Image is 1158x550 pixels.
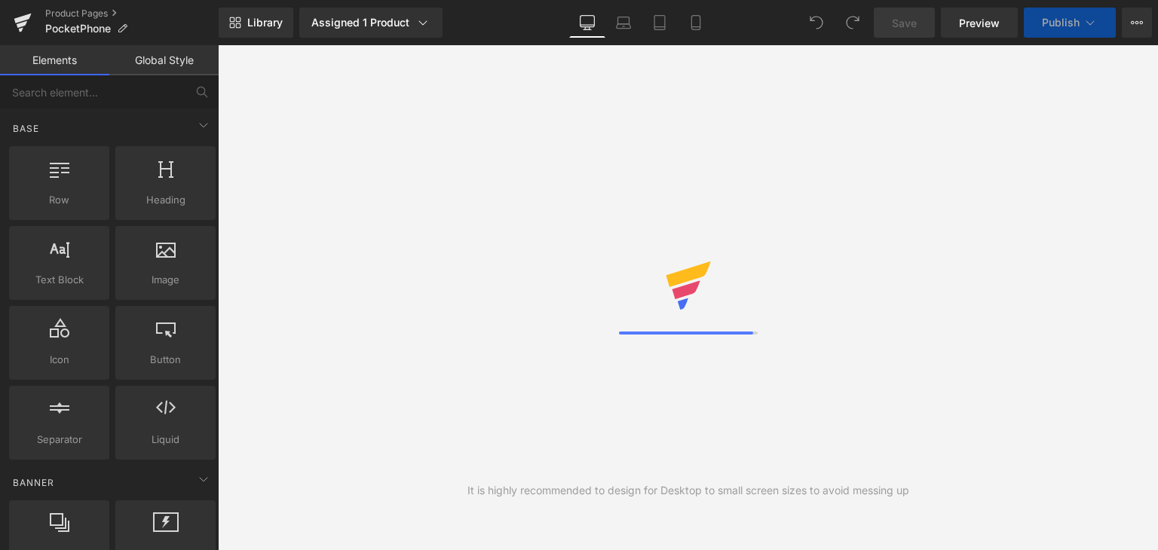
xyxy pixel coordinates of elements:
a: Global Style [109,45,219,75]
a: Product Pages [45,8,219,20]
span: Save [892,15,917,31]
button: Publish [1024,8,1116,38]
span: Text Block [14,272,105,288]
span: Separator [14,432,105,448]
button: Redo [838,8,868,38]
div: Assigned 1 Product [311,15,430,30]
button: More [1122,8,1152,38]
a: Preview [941,8,1018,38]
span: Base [11,121,41,136]
span: Button [120,352,211,368]
a: Tablet [642,8,678,38]
span: PocketPhone [45,23,111,35]
span: Liquid [120,432,211,448]
span: Icon [14,352,105,368]
span: Library [247,16,283,29]
a: Mobile [678,8,714,38]
button: Undo [801,8,832,38]
span: Heading [120,192,211,208]
div: It is highly recommended to design for Desktop to small screen sizes to avoid messing up [467,482,909,499]
span: Image [120,272,211,288]
span: Preview [959,15,1000,31]
span: Banner [11,475,56,490]
span: Publish [1042,17,1080,29]
a: New Library [219,8,293,38]
a: Desktop [569,8,605,38]
a: Laptop [605,8,642,38]
span: Row [14,192,105,208]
